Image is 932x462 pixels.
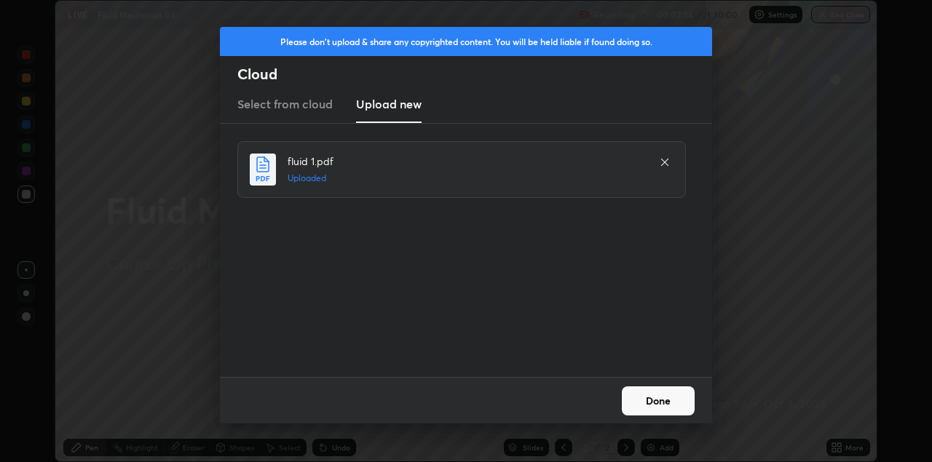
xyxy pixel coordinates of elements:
[288,172,644,185] h5: Uploaded
[356,95,422,113] h3: Upload new
[220,27,712,56] div: Please don't upload & share any copyrighted content. You will be held liable if found doing so.
[622,386,695,415] button: Done
[237,65,712,84] h2: Cloud
[288,154,644,169] h4: fluid 1.pdf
